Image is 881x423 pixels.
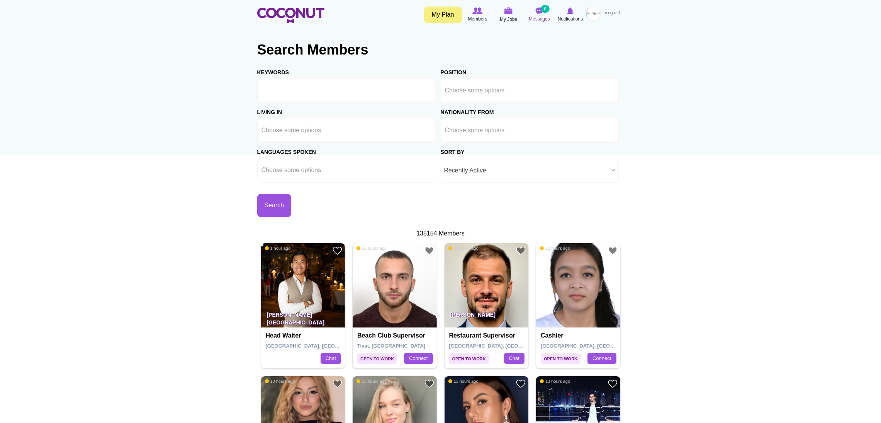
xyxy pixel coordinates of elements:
[500,15,517,23] span: My Jobs
[536,7,543,14] img: Messages
[541,343,651,349] span: [GEOGRAPHIC_DATA], [GEOGRAPHIC_DATA]
[540,379,570,384] span: 13 hours ago
[424,379,434,389] a: Add to Favourites
[449,343,559,349] span: [GEOGRAPHIC_DATA], [GEOGRAPHIC_DATA]
[257,103,282,116] label: Living in
[266,343,376,349] span: [GEOGRAPHIC_DATA], [GEOGRAPHIC_DATA]
[587,353,616,364] a: Connect
[441,143,465,156] label: Sort by
[468,15,487,23] span: Members
[462,6,493,24] a: Browse Members Members
[257,41,624,59] h2: Search Members
[516,246,526,256] a: Add to Favourites
[441,63,467,76] label: Position
[257,143,316,156] label: Languages Spoken
[357,332,434,339] h4: Beach club supervisor
[472,7,482,14] img: Browse Members
[441,103,494,116] label: Nationality From
[541,5,549,13] small: 6
[493,6,524,24] a: My Jobs My Jobs
[424,246,434,256] a: Add to Favourites
[449,332,526,339] h4: Restaurant supervisor
[504,353,525,364] a: Chat
[356,379,387,384] span: 13 hours ago
[541,332,618,339] h4: Cashier
[404,353,433,364] a: Connect
[257,8,324,23] img: Home
[257,229,624,238] div: 135154 Members
[424,7,462,23] a: My Plan
[356,246,387,251] span: 12 hours ago
[608,379,618,389] a: Add to Favourites
[601,6,624,21] a: العربية
[445,306,529,327] p: [PERSON_NAME]
[333,379,342,389] a: Add to Favourites
[333,246,342,256] a: Add to Favourites
[357,343,425,349] span: Tivat, [GEOGRAPHIC_DATA]
[449,353,489,364] span: Open to Work
[265,246,291,251] span: 1 hour ago
[541,353,581,364] span: Open to Work
[265,379,295,384] span: 10 hours ago
[266,332,343,339] h4: Head Waiter
[357,353,397,364] span: Open to Work
[524,6,555,24] a: Messages Messages 6
[261,306,345,327] p: [PERSON_NAME][GEOGRAPHIC_DATA][PERSON_NAME]
[567,7,574,14] img: Notifications
[558,15,583,23] span: Notifications
[321,353,341,364] a: Chat
[257,63,289,76] label: Keywords
[448,379,479,384] span: 13 hours ago
[540,246,570,251] span: 12 hours ago
[257,194,292,217] button: Search
[448,246,479,251] span: 12 hours ago
[608,246,618,256] a: Add to Favourites
[555,6,586,24] a: Notifications Notifications
[516,379,526,389] a: Add to Favourites
[529,15,550,23] span: Messages
[504,7,513,14] img: My Jobs
[444,158,608,183] span: Recently Active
